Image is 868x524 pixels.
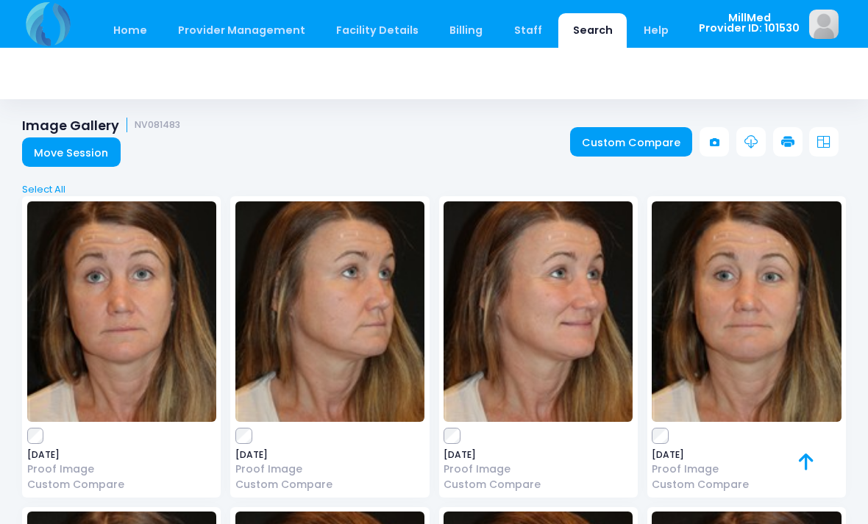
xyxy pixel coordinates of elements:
[558,13,627,48] a: Search
[235,477,424,492] a: Custom Compare
[652,462,841,477] a: Proof Image
[652,477,841,492] a: Custom Compare
[27,451,216,459] span: [DATE]
[570,127,693,157] a: Custom Compare
[235,201,424,422] img: image
[444,451,633,459] span: [DATE]
[27,477,216,492] a: Custom Compare
[630,13,683,48] a: Help
[163,13,319,48] a: Provider Management
[27,462,216,477] a: Proof Image
[699,12,800,34] span: MillMed Provider ID: 101530
[22,118,180,133] h1: Image Gallery
[99,13,161,48] a: Home
[444,477,633,492] a: Custom Compare
[22,137,121,167] a: Move Session
[18,182,851,197] a: Select All
[435,13,497,48] a: Billing
[652,451,841,459] span: [DATE]
[499,13,556,48] a: Staff
[27,201,216,422] img: image
[235,451,424,459] span: [DATE]
[322,13,433,48] a: Facility Details
[235,462,424,477] a: Proof Image
[444,201,633,422] img: image
[809,10,839,39] img: image
[135,120,180,131] small: NV081483
[444,462,633,477] a: Proof Image
[652,201,841,422] img: image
